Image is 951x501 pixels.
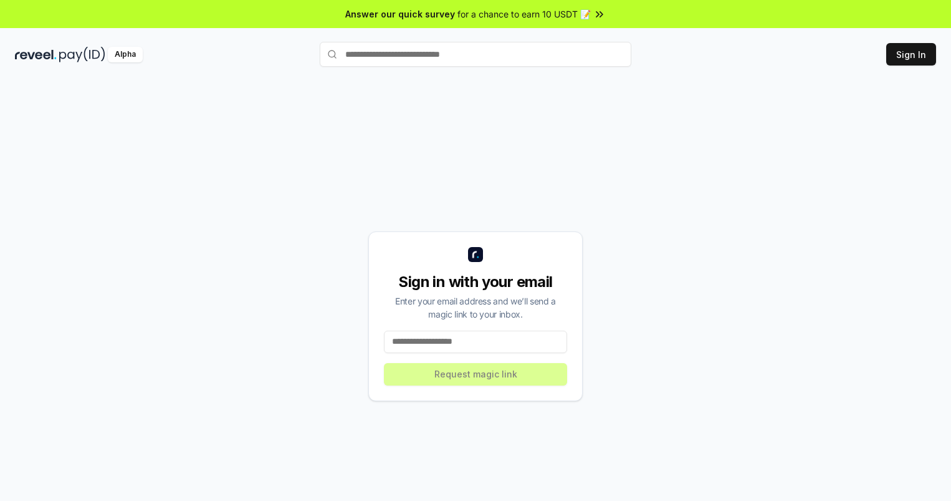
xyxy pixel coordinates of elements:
img: reveel_dark [15,47,57,62]
div: Sign in with your email [384,272,567,292]
span: Answer our quick survey [345,7,455,21]
img: logo_small [468,247,483,262]
div: Alpha [108,47,143,62]
div: Enter your email address and we’ll send a magic link to your inbox. [384,294,567,321]
button: Sign In [886,43,936,66]
img: pay_id [59,47,105,62]
span: for a chance to earn 10 USDT 📝 [457,7,591,21]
